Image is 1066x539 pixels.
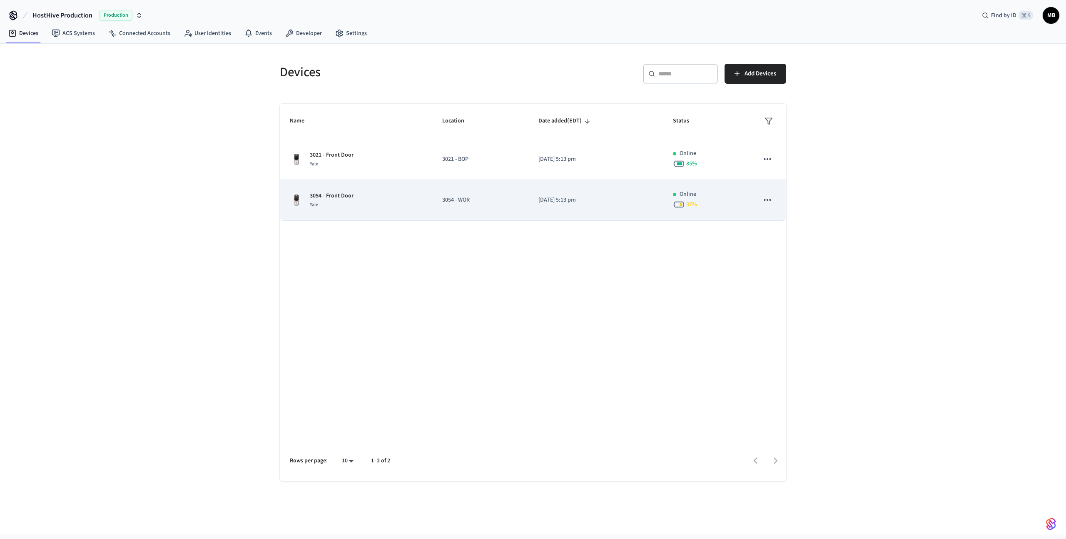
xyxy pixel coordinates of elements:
button: MB [1043,7,1059,24]
img: SeamLogoGradient.69752ec5.svg [1046,517,1056,531]
p: 3054 - Front Door [310,192,354,200]
span: Add Devices [745,68,776,79]
span: Production [99,10,132,21]
p: [DATE] 5:13 pm [538,155,653,164]
button: Add Devices [725,64,786,84]
p: Online [680,149,696,158]
span: Date added(EDT) [538,115,593,127]
span: 85 % [686,160,697,168]
p: 3021 - BOP [442,155,518,164]
p: Online [680,190,696,199]
span: MB [1044,8,1059,23]
a: Developer [279,26,329,41]
span: Name [290,115,315,127]
a: ACS Systems [45,26,102,41]
span: Yale [310,201,318,208]
a: User Identities [177,26,238,41]
h5: Devices [280,64,528,81]
span: 37 % [686,200,697,209]
p: 1–2 of 2 [371,457,390,465]
a: Settings [329,26,374,41]
p: 3054 - WOR [442,196,518,205]
div: 10 [338,455,358,467]
span: Status [673,115,700,127]
span: ⌘ K [1019,11,1033,20]
table: sticky table [280,104,786,221]
img: Yale Assure Touchscreen Wifi Smart Lock, Satin Nickel, Front [290,153,303,166]
a: Connected Accounts [102,26,177,41]
a: Events [238,26,279,41]
span: HostHive Production [32,10,92,20]
span: Find by ID [991,11,1016,20]
p: [DATE] 5:13 pm [538,196,653,205]
div: Find by ID⌘ K [975,8,1039,23]
p: 3021 - Front Door [310,151,354,160]
span: Yale [310,160,318,167]
a: Devices [2,26,45,41]
img: Yale Assure Touchscreen Wifi Smart Lock, Satin Nickel, Front [290,194,303,207]
span: Location [442,115,475,127]
p: Rows per page: [290,457,328,465]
